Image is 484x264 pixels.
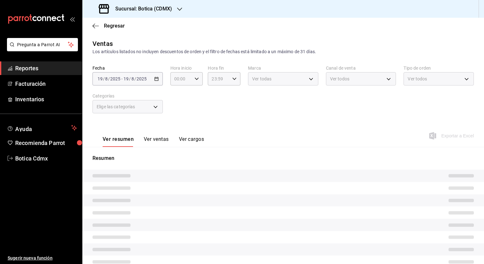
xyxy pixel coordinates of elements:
button: Regresar [92,23,125,29]
label: Categorías [92,94,163,98]
label: Hora fin [208,66,240,70]
span: Sugerir nueva función [8,255,77,261]
span: / [129,76,131,81]
span: Reportes [15,64,77,72]
label: Fecha [92,66,163,70]
span: Ver todos [330,76,349,82]
div: navigation tabs [103,136,204,147]
button: open_drawer_menu [70,16,75,22]
button: Ver resumen [103,136,134,147]
span: Elige las categorías [97,104,135,110]
label: Tipo de orden [404,66,474,70]
input: -- [105,76,108,81]
input: -- [123,76,129,81]
span: Ayuda [15,124,69,132]
a: Pregunta a Parrot AI [4,46,78,53]
input: -- [97,76,103,81]
h3: Sucursal: Botica (CDMX) [110,5,172,13]
span: Pregunta a Parrot AI [17,41,68,48]
span: Inventarios [15,95,77,104]
label: Hora inicio [170,66,203,70]
span: / [103,76,105,81]
span: Recomienda Parrot [15,139,77,147]
span: Facturación [15,79,77,88]
p: Resumen [92,154,474,162]
input: ---- [136,76,147,81]
button: Pregunta a Parrot AI [7,38,78,51]
span: / [108,76,110,81]
button: Ver cargos [179,136,204,147]
button: Ver ventas [144,136,169,147]
input: ---- [110,76,121,81]
div: Los artículos listados no incluyen descuentos de orden y el filtro de fechas está limitado a un m... [92,48,474,55]
span: Regresar [104,23,125,29]
div: Ventas [92,39,113,48]
span: - [121,76,123,81]
span: Ver todos [408,76,427,82]
span: Ver todas [252,76,271,82]
span: Botica Cdmx [15,154,77,163]
span: / [134,76,136,81]
input: -- [131,76,134,81]
label: Marca [248,66,318,70]
label: Canal de venta [326,66,396,70]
